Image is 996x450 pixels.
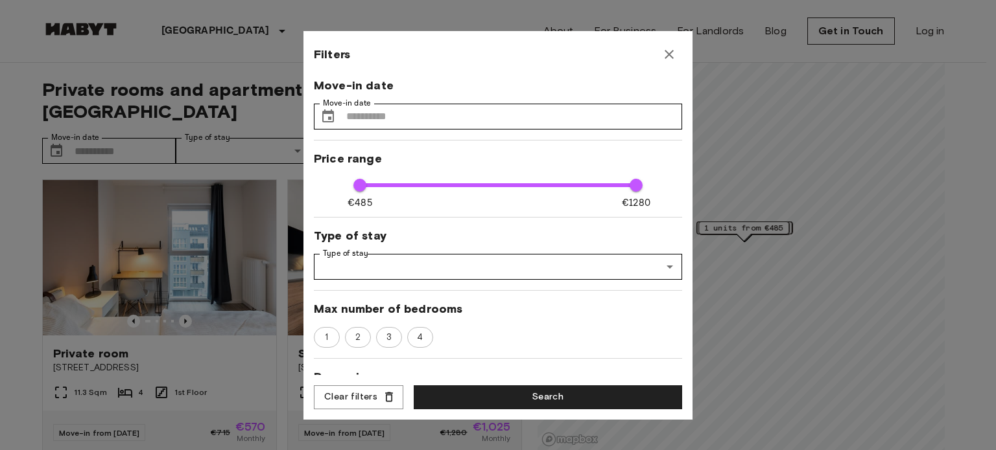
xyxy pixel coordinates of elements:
span: Price range [314,151,682,166]
button: Clear filters [314,385,403,409]
span: 1 [318,331,335,344]
div: 1 [314,327,340,348]
span: 4 [410,331,430,344]
button: Search [414,385,682,409]
span: €1280 [622,196,650,210]
div: 2 [345,327,371,348]
div: 4 [407,327,433,348]
span: 2 [348,331,368,344]
button: Choose date [315,104,341,129]
label: Move-in date [323,98,371,109]
label: Type of stay [323,248,368,259]
span: €485 [348,196,372,210]
span: Move-in date [314,78,682,93]
div: 3 [376,327,402,348]
span: Type of stay [314,228,682,243]
span: Max number of bedrooms [314,301,682,317]
span: Room size [314,369,682,385]
span: 3 [379,331,399,344]
span: Filters [314,47,350,62]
